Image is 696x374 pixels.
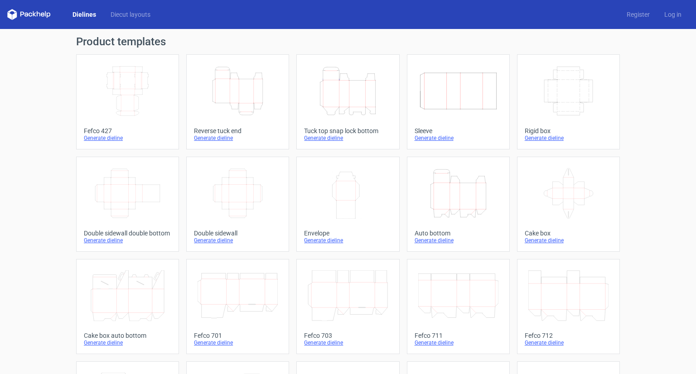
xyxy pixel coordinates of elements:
[194,230,281,237] div: Double sidewall
[525,134,612,142] div: Generate dieline
[84,127,171,134] div: Fefco 427
[103,10,158,19] a: Diecut layouts
[84,332,171,339] div: Cake box auto bottom
[76,54,179,149] a: Fefco 427Generate dieline
[194,332,281,339] div: Fefco 701
[304,134,391,142] div: Generate dieline
[84,237,171,244] div: Generate dieline
[76,259,179,354] a: Cake box auto bottomGenerate dieline
[619,10,657,19] a: Register
[186,259,289,354] a: Fefco 701Generate dieline
[304,230,391,237] div: Envelope
[304,339,391,346] div: Generate dieline
[194,237,281,244] div: Generate dieline
[296,54,399,149] a: Tuck top snap lock bottomGenerate dieline
[304,127,391,134] div: Tuck top snap lock bottom
[304,332,391,339] div: Fefco 703
[415,237,502,244] div: Generate dieline
[194,127,281,134] div: Reverse tuck end
[296,259,399,354] a: Fefco 703Generate dieline
[186,157,289,252] a: Double sidewallGenerate dieline
[415,127,502,134] div: Sleeve
[407,54,510,149] a: SleeveGenerate dieline
[517,259,620,354] a: Fefco 712Generate dieline
[525,339,612,346] div: Generate dieline
[296,157,399,252] a: EnvelopeGenerate dieline
[517,54,620,149] a: Rigid boxGenerate dieline
[194,339,281,346] div: Generate dieline
[304,237,391,244] div: Generate dieline
[525,230,612,237] div: Cake box
[525,332,612,339] div: Fefco 712
[84,339,171,346] div: Generate dieline
[415,332,502,339] div: Fefco 711
[76,157,179,252] a: Double sidewall double bottomGenerate dieline
[415,339,502,346] div: Generate dieline
[407,157,510,252] a: Auto bottomGenerate dieline
[415,230,502,237] div: Auto bottom
[84,134,171,142] div: Generate dieline
[657,10,689,19] a: Log in
[76,36,620,47] h1: Product templates
[415,134,502,142] div: Generate dieline
[525,127,612,134] div: Rigid box
[65,10,103,19] a: Dielines
[194,134,281,142] div: Generate dieline
[525,237,612,244] div: Generate dieline
[517,157,620,252] a: Cake boxGenerate dieline
[407,259,510,354] a: Fefco 711Generate dieline
[186,54,289,149] a: Reverse tuck endGenerate dieline
[84,230,171,237] div: Double sidewall double bottom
